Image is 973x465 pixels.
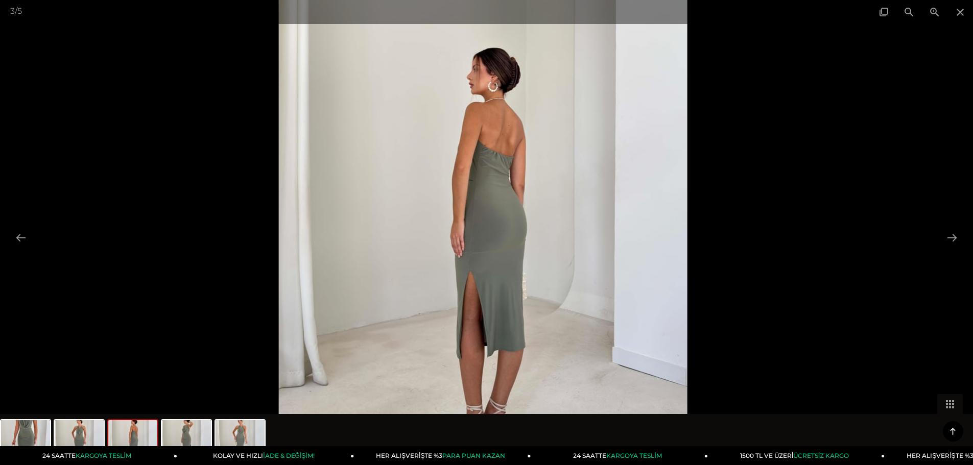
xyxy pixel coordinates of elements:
span: İADE & DEĞİŞİM! [263,452,314,459]
a: HER ALIŞVERİŞTE %3PARA PUAN KAZAN [354,446,531,465]
img: denli-elbise-26k086-a8-aec.jpg [108,420,157,459]
span: 3 [10,6,15,16]
a: 1500 TL VE ÜZERİÜCRETSİZ KARGO [708,446,885,465]
a: 24 SAATTEKARGOYA TESLİM [1,446,177,465]
span: ÜCRETSİZ KARGO [793,452,849,459]
a: KOLAY VE HIZLIİADE & DEĞİŞİM! [177,446,354,465]
img: denli-elbise-26k086-404bb0.jpg [162,420,211,459]
span: KARGOYA TESLİM [76,452,131,459]
span: KARGOYA TESLİM [606,452,661,459]
span: PARA PUAN KAZAN [442,452,505,459]
span: 5 [17,6,22,16]
img: denli-elbise-26k086-b-4ed2.jpg [216,420,265,459]
a: 24 SAATTEKARGOYA TESLİM [531,446,708,465]
img: denli-elbise-26k086-1769ba.jpg [1,420,50,459]
button: Toggle thumbnails [937,394,963,414]
img: denli-elbise-26k086-8e-4f5.jpg [55,420,104,459]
